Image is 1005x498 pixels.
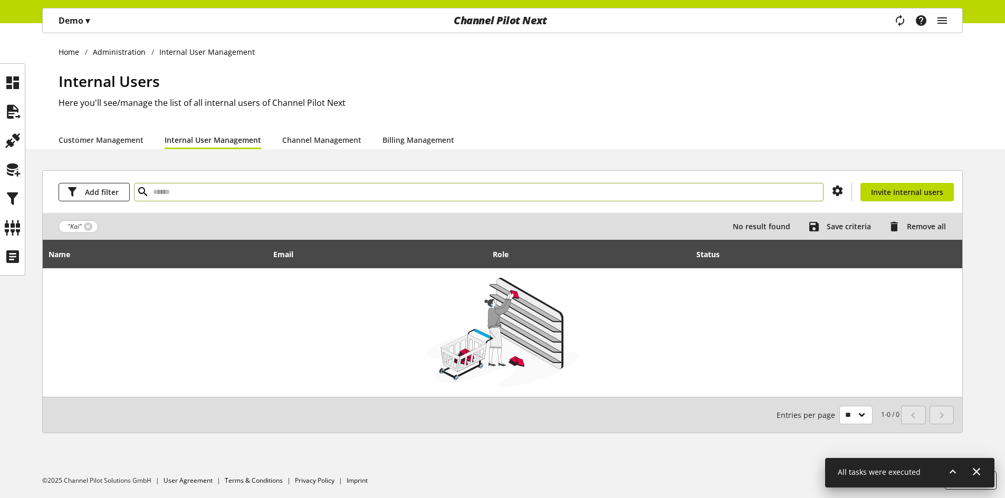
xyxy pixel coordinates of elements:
[282,134,361,145] a: Channel Management
[59,134,143,145] a: Customer Management
[295,476,334,485] a: Privacy Policy
[382,134,454,145] a: Billing Management
[273,249,304,260] div: Email
[49,249,81,260] div: Name
[777,409,839,421] span: Entries per page
[85,187,119,198] span: Add filter
[165,134,261,145] a: Internal User Management
[733,221,790,232] span: No result found
[42,8,963,33] nav: main navigation
[860,183,954,201] a: Invite internal users
[696,249,730,260] div: Status
[59,96,963,109] h2: Here you'll see/manage the list of all internal users of Channel Pilot Next
[59,183,130,201] button: Add filter
[838,467,921,477] span: All tasks were executed
[225,476,283,485] a: Terms & Conditions
[885,217,956,236] button: Remove all
[907,221,946,232] span: Remove all
[347,476,368,485] a: Imprint
[88,46,151,57] a: Administration
[805,217,881,236] button: Save criteria
[68,222,82,231] span: "Kai"
[59,46,85,57] a: Home
[493,249,519,260] div: Role
[59,71,160,91] span: Internal Users
[59,14,90,27] p: Demo
[777,406,899,424] small: 1-0 / 0
[85,15,90,26] span: ▾
[827,221,871,232] span: Save criteria
[871,187,943,198] span: Invite internal users
[164,476,213,485] a: User Agreement
[42,476,164,485] li: ©2025 Channel Pilot Solutions GmbH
